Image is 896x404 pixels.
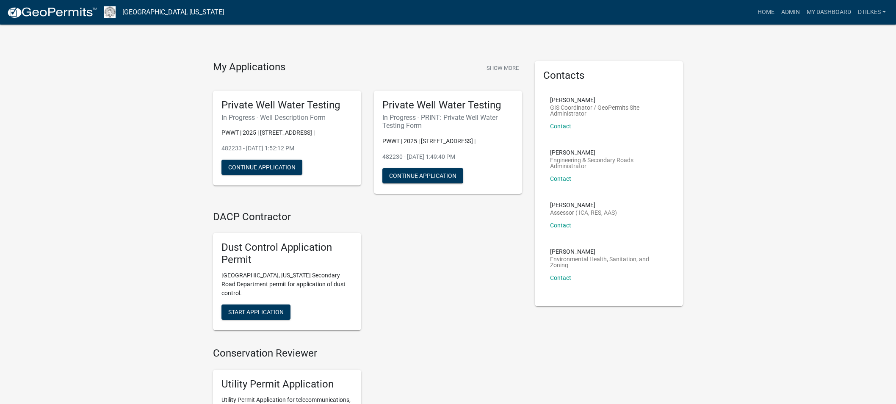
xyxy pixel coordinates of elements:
a: Contact [550,123,571,130]
p: Assessor ( ICA, RES, AAS) [550,210,617,216]
a: My Dashboard [803,4,855,20]
h5: Contacts [543,69,675,82]
img: Franklin County, Iowa [104,6,116,18]
a: Contact [550,222,571,229]
a: Contact [550,274,571,281]
p: [PERSON_NAME] [550,249,668,255]
p: PWWT | 2025 | [STREET_ADDRESS] | [221,128,353,137]
h6: In Progress - PRINT: Private Well Water Testing Form [382,113,514,130]
p: [PERSON_NAME] [550,149,668,155]
button: Start Application [221,304,290,320]
h6: In Progress - Well Description Form [221,113,353,122]
a: Home [754,4,778,20]
a: dtilkes [855,4,889,20]
a: Contact [550,175,571,182]
p: [GEOGRAPHIC_DATA], [US_STATE] Secondary Road Department permit for application of dust control. [221,271,353,298]
p: [PERSON_NAME] [550,202,617,208]
a: Admin [778,4,803,20]
a: [GEOGRAPHIC_DATA], [US_STATE] [122,5,224,19]
h5: Dust Control Application Permit [221,241,353,266]
span: Start Application [228,309,284,315]
h5: Utility Permit Application [221,378,353,390]
p: PWWT | 2025 | [STREET_ADDRESS] | [382,137,514,146]
p: 482233 - [DATE] 1:52:12 PM [221,144,353,153]
button: Continue Application [382,168,463,183]
h5: Private Well Water Testing [221,99,353,111]
h4: Conservation Reviewer [213,347,522,360]
p: GIS Coordinator / GeoPermits Site Administrator [550,105,668,116]
p: Environmental Health, Sanitation, and Zoning [550,256,668,268]
button: Show More [483,61,522,75]
p: Engineering & Secondary Roads Administrator [550,157,668,169]
button: Continue Application [221,160,302,175]
p: [PERSON_NAME] [550,97,668,103]
h5: Private Well Water Testing [382,99,514,111]
h4: My Applications [213,61,285,74]
h4: DACP Contractor [213,211,522,223]
p: 482230 - [DATE] 1:49:40 PM [382,152,514,161]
